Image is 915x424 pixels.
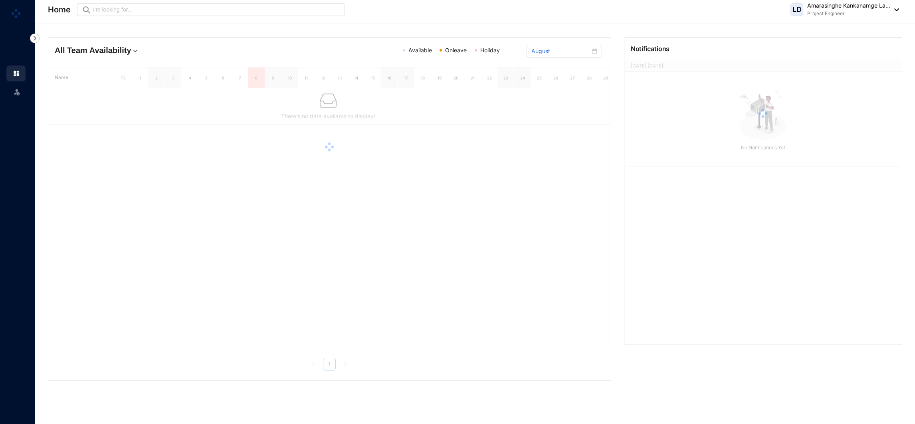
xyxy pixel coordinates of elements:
img: dropdown-black.8e83cc76930a90b1a4fdb6d089b7bf3a.svg [890,8,899,11]
img: leave-unselected.2934df6273408c3f84d9.svg [13,88,21,96]
p: Project Engineer [807,10,890,18]
input: I’m looking for... [93,5,340,14]
img: nav-icon-right.af6afadce00d159da59955279c43614e.svg [30,34,40,43]
img: dropdown.780994ddfa97fca24b89f58b1de131fa.svg [131,47,139,55]
p: Home [48,4,71,15]
li: Home [6,65,26,81]
span: Onleave [445,47,467,53]
h4: All Team Availability [55,45,238,56]
span: Available [408,47,432,53]
input: Select month [531,47,590,55]
span: LD [792,6,802,13]
img: home.c6720e0a13eba0172344.svg [13,70,20,77]
p: Notifications [631,44,670,53]
span: Holiday [480,47,500,53]
p: Amarasinghe Kankanamge La... [807,2,890,10]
